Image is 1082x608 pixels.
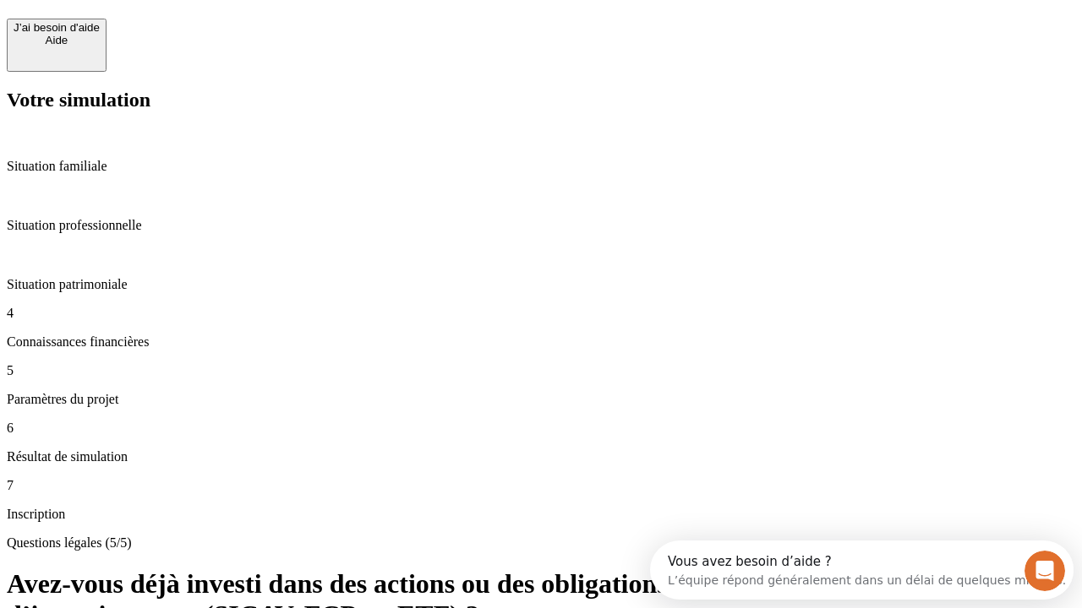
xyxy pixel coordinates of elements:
[18,28,416,46] div: L’équipe répond généralement dans un délai de quelques minutes.
[7,507,1075,522] p: Inscription
[18,14,416,28] div: Vous avez besoin d’aide ?
[7,392,1075,407] p: Paramètres du projet
[7,277,1075,292] p: Situation patrimoniale
[7,421,1075,436] p: 6
[1025,551,1065,591] iframe: Intercom live chat
[14,21,100,34] div: J’ai besoin d'aide
[7,334,1075,350] p: Connaissances financières
[7,218,1075,233] p: Situation professionnelle
[14,34,100,46] div: Aide
[7,89,1075,111] h2: Votre simulation
[650,540,1074,600] iframe: Intercom live chat discovery launcher
[7,159,1075,174] p: Situation familiale
[7,478,1075,493] p: 7
[7,535,1075,551] p: Questions légales (5/5)
[7,363,1075,378] p: 5
[7,449,1075,464] p: Résultat de simulation
[7,7,466,53] div: Ouvrir le Messenger Intercom
[7,306,1075,321] p: 4
[7,19,107,72] button: J’ai besoin d'aideAide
